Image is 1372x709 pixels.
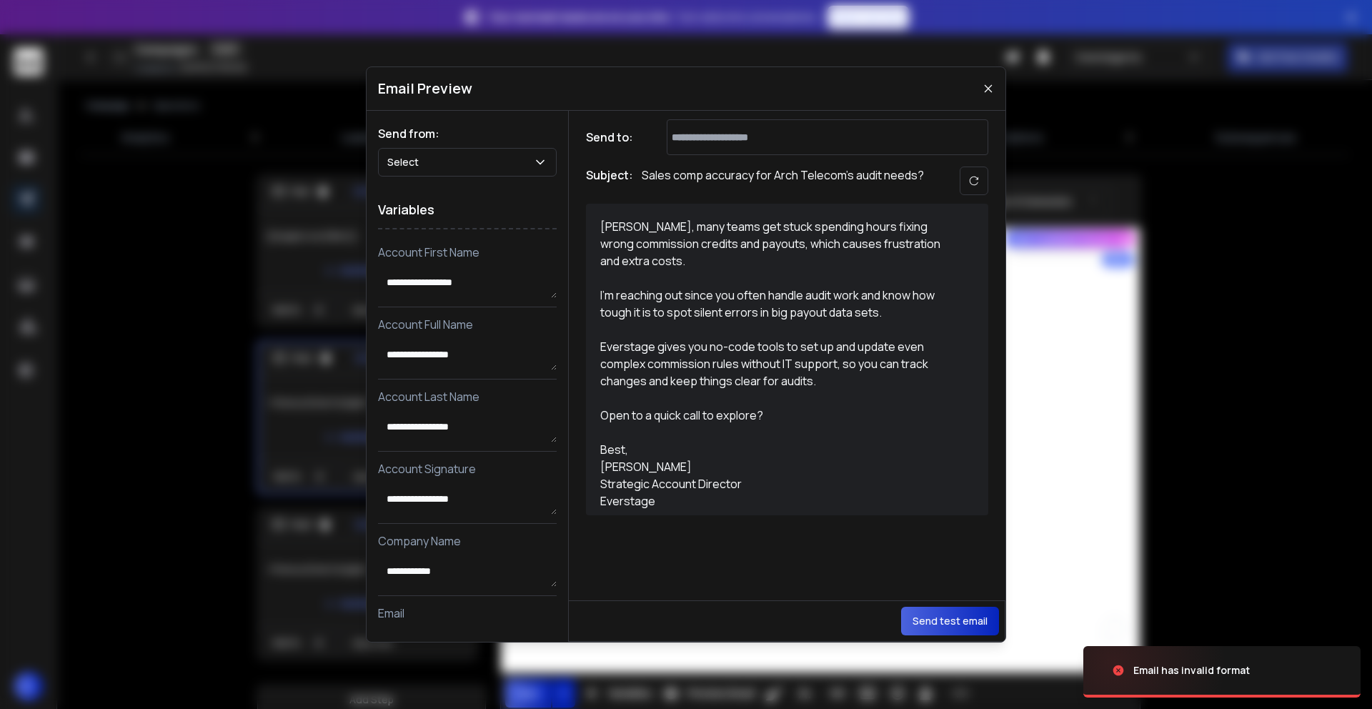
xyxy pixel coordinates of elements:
p: Select [387,155,424,169]
div: Email has invalid format [1133,663,1250,678]
p: Account Last Name [378,388,557,405]
h1: Email Preview [378,79,472,99]
button: Send test email [901,607,999,635]
h1: Variables [378,191,557,229]
img: image [1083,632,1226,709]
div: Best, [600,441,958,458]
div: Everstage [600,492,958,510]
div: Strategic Account Director [600,475,958,492]
h1: Subject: [586,167,633,195]
h1: Send from: [378,125,557,142]
p: Account Full Name [378,316,557,333]
p: Company Name [378,532,557,550]
div: [PERSON_NAME], many teams get stuck spending hours fixing wrong commission credits and payouts, w... [600,218,958,424]
h1: Send to: [586,129,643,146]
div: [PERSON_NAME] [600,458,958,475]
p: Email [378,605,557,622]
p: Account First Name [378,244,557,261]
p: Account Signature [378,460,557,477]
p: Sales comp accuracy for Arch Telecom's audit needs? [642,167,924,195]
